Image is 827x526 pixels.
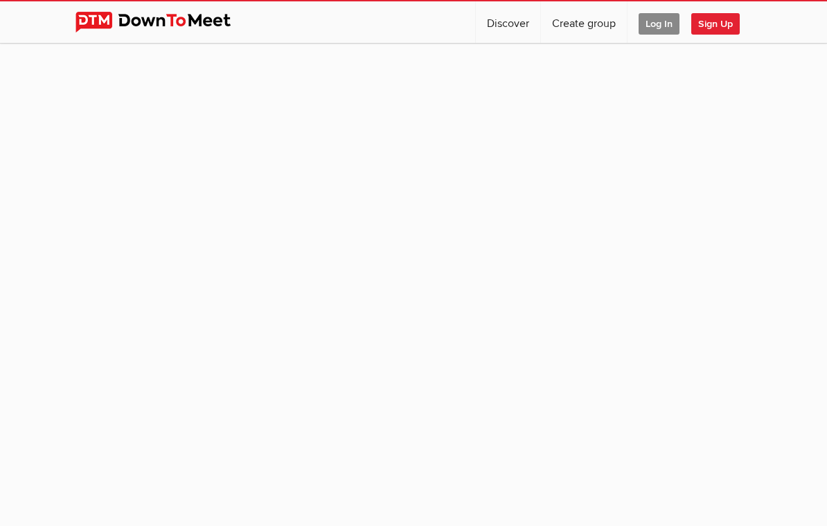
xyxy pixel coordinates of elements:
a: Create group [541,1,627,43]
img: DownToMeet [75,12,252,33]
span: Sign Up [691,13,740,35]
a: Sign Up [691,1,751,43]
a: Discover [476,1,540,43]
span: Log In [639,13,679,35]
a: Log In [628,1,691,43]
